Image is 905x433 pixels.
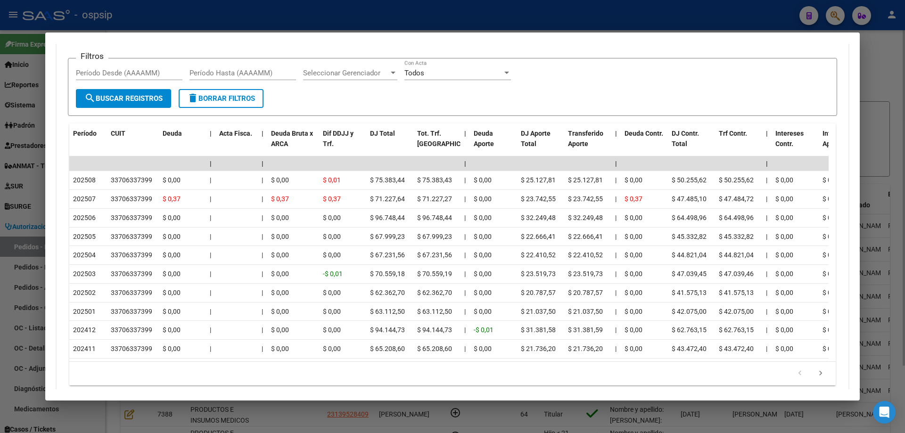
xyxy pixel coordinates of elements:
span: $ 96.748,44 [370,214,405,221]
span: Buscar Registros [84,94,163,103]
span: $ 0,00 [625,233,642,240]
span: Acta Fisca. [219,130,252,137]
span: | [210,176,211,184]
span: 202508 [73,176,96,184]
span: $ 0,00 [474,270,492,278]
span: -$ 0,01 [474,326,494,334]
span: 202507 [73,195,96,203]
span: $ 0,00 [625,326,642,334]
span: $ 0,37 [625,195,642,203]
span: $ 94.144,73 [417,326,452,334]
span: | [464,308,466,315]
span: $ 47.039,46 [719,270,754,278]
span: DJ Aporte Total [521,130,551,148]
datatable-header-cell: Intereses Aporte [819,123,866,165]
span: Todos [404,69,424,77]
span: $ 75.383,44 [370,176,405,184]
span: $ 0,00 [625,308,642,315]
div: 33706337399 [111,325,152,335]
span: $ 0,00 [271,345,289,352]
span: $ 0,00 [775,289,793,296]
datatable-header-cell: Trf Contr. [715,123,762,165]
span: | [210,233,211,240]
span: | [464,289,466,296]
div: 33706337399 [111,175,152,186]
span: | [464,345,466,352]
span: $ 0,00 [474,308,492,315]
span: $ 25.127,81 [568,176,603,184]
span: $ 70.559,19 [417,270,452,278]
span: $ 20.787,57 [568,289,603,296]
span: $ 0,00 [474,176,492,184]
span: | [464,326,466,334]
span: | [615,214,617,221]
span: Transferido Aporte [568,130,603,148]
span: $ 44.821,04 [672,251,707,259]
span: 202506 [73,214,96,221]
datatable-header-cell: DJ Total [366,123,413,165]
span: 202503 [73,270,96,278]
span: | [464,233,466,240]
span: $ 0,00 [271,289,289,296]
span: $ 0,00 [271,176,289,184]
span: Deuda Aporte [474,130,494,148]
span: $ 0,00 [271,308,289,315]
datatable-header-cell: Intereses Contr. [772,123,819,165]
span: $ 32.249,48 [568,214,603,221]
mat-icon: search [84,92,96,104]
span: $ 0,00 [323,308,341,315]
span: $ 0,00 [323,289,341,296]
span: $ 21.037,50 [568,308,603,315]
span: | [210,308,211,315]
span: $ 23.519,73 [568,270,603,278]
span: DJ Total [370,130,395,137]
span: | [210,195,211,203]
datatable-header-cell: DJ Contr. Total [668,123,715,165]
mat-icon: delete [187,92,198,104]
span: $ 0,00 [163,176,181,184]
span: | [262,345,263,352]
datatable-header-cell: Dif DDJJ y Trf. [319,123,366,165]
span: $ 0,00 [823,289,840,296]
datatable-header-cell: Deuda Contr. [621,123,668,165]
span: | [210,214,211,221]
span: Deuda [163,130,182,137]
span: | [766,176,767,184]
span: | [262,251,263,259]
span: 202501 [73,308,96,315]
datatable-header-cell: Deuda [159,123,206,165]
span: Seleccionar Gerenciador [303,69,389,77]
datatable-header-cell: Transferido Aporte [564,123,611,165]
span: | [262,176,263,184]
span: $ 0,00 [323,251,341,259]
span: $ 62.362,70 [370,289,405,296]
span: Intereses Aporte [823,130,851,148]
span: | [262,233,263,240]
span: $ 32.249,48 [521,214,556,221]
span: $ 20.787,57 [521,289,556,296]
div: Open Intercom Messenger [873,401,896,424]
span: $ 0,00 [625,289,642,296]
span: $ 0,00 [163,251,181,259]
span: $ 0,00 [163,270,181,278]
span: $ 0,00 [823,345,840,352]
span: $ 0,00 [163,308,181,315]
span: Período [73,130,97,137]
span: $ 0,37 [323,195,341,203]
span: CUIT [111,130,125,137]
span: | [464,251,466,259]
span: $ 45.332,82 [672,233,707,240]
span: $ 62.763,15 [719,326,754,334]
span: $ 0,00 [823,214,840,221]
span: $ 0,00 [474,233,492,240]
span: | [210,345,211,352]
div: 33706337399 [111,212,152,223]
span: $ 67.999,23 [370,233,405,240]
span: 202502 [73,289,96,296]
span: Tot. Trf. [GEOGRAPHIC_DATA] [417,130,481,148]
span: $ 0,00 [163,233,181,240]
span: | [210,130,212,137]
span: $ 0,00 [823,308,840,315]
span: $ 42.075,00 [672,308,707,315]
span: $ 67.231,56 [417,251,452,259]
